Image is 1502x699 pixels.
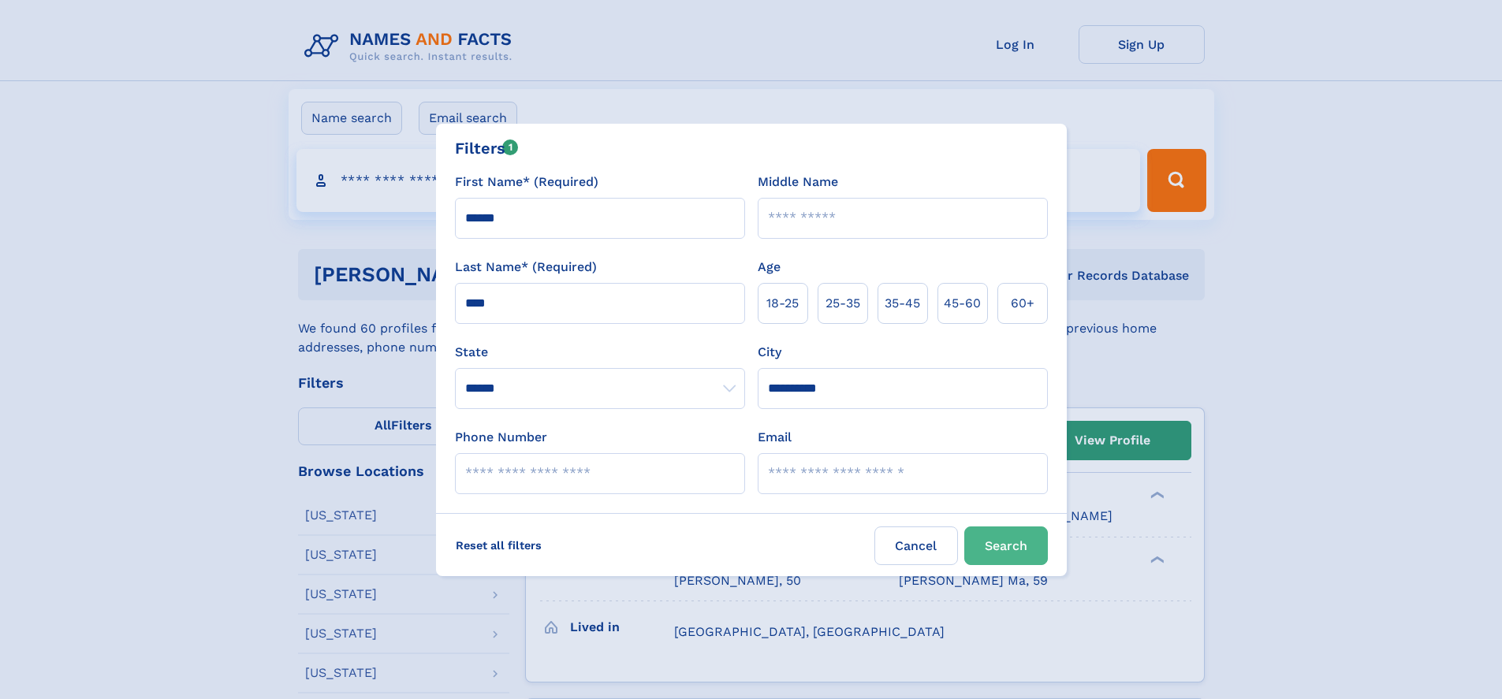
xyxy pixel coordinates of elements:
[455,258,597,277] label: Last Name* (Required)
[758,428,792,447] label: Email
[758,343,781,362] label: City
[455,343,745,362] label: State
[964,526,1048,565] button: Search
[445,526,552,564] label: Reset all filters
[1011,294,1034,313] span: 60+
[455,173,598,191] label: First Name* (Required)
[944,294,981,313] span: 45‑60
[455,428,547,447] label: Phone Number
[766,294,799,313] span: 18‑25
[874,526,958,565] label: Cancel
[826,294,860,313] span: 25‑35
[885,294,920,313] span: 35‑45
[758,258,781,277] label: Age
[758,173,838,191] label: Middle Name
[455,136,519,160] div: Filters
